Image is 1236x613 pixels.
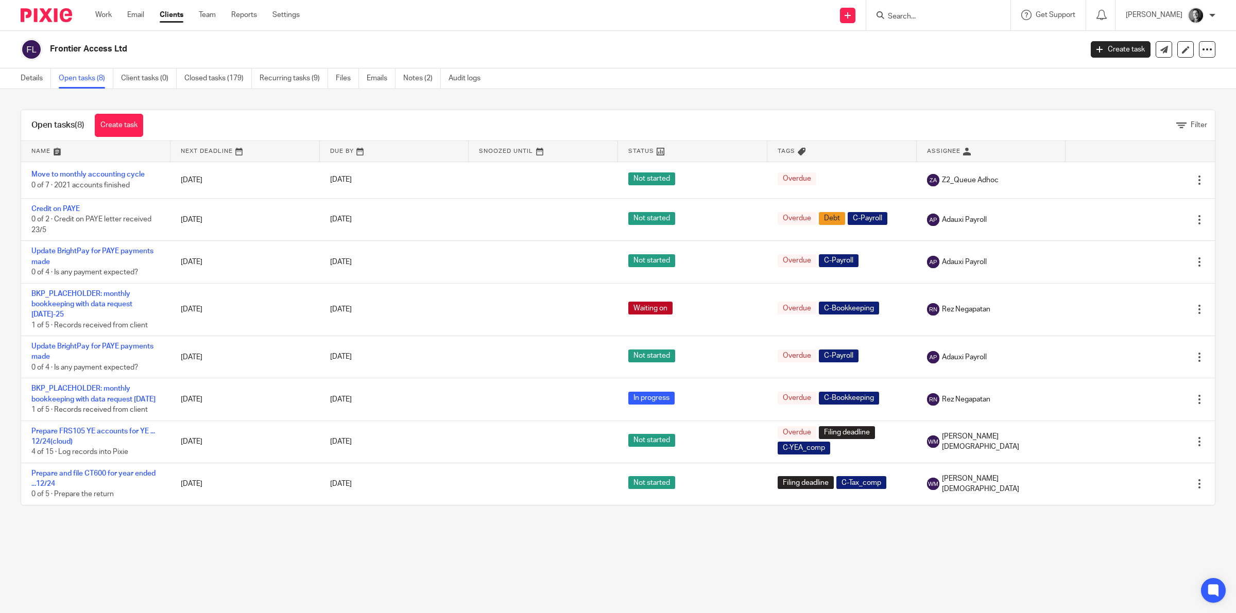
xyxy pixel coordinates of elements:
span: Not started [628,349,675,362]
span: C-Bookkeeping [819,302,879,314]
td: [DATE] [170,463,320,505]
span: Snoozed Until [479,148,533,154]
span: [DATE] [330,480,352,487]
span: Overdue [778,426,816,439]
span: C-Payroll [848,212,887,225]
span: 1 of 5 · Records received from client [31,406,148,413]
span: Adauxi Payroll [942,352,987,362]
span: C-YEA_comp [778,442,830,454]
img: DSC_9061-3.jpg [1188,7,1204,24]
a: Update BrightPay for PAYE payments made [31,248,153,265]
span: 0 of 4 · Is any payment expected? [31,364,138,371]
a: Prepare and file CT600 for year ended ...12/24 [31,470,156,487]
a: BKP_PLACEHOLDER: monthly bookkeeping with data request [DATE]-25 [31,290,132,319]
span: [DATE] [330,354,352,361]
span: 1 of 5 · Records received from client [31,322,148,329]
span: Overdue [778,172,816,185]
a: Notes (2) [403,68,441,89]
span: [PERSON_NAME][DEMOGRAPHIC_DATA] [942,474,1056,495]
span: Overdue [778,392,816,405]
h1: Open tasks [31,120,84,131]
span: 4 of 15 · Log records into Pixie [31,448,128,456]
span: Overdue [778,212,816,225]
a: Email [127,10,144,20]
a: BKP_PLACEHOLDER: monthly bookkeeping with data request [DATE] [31,385,156,402]
span: Debt [819,212,845,225]
span: [DATE] [330,177,352,184]
span: Not started [628,172,675,185]
a: Recurring tasks (9) [260,68,328,89]
span: [DATE] [330,438,352,445]
span: Not started [628,476,675,489]
span: [DATE] [330,258,352,266]
span: C-Payroll [819,349,859,362]
span: In progress [628,392,675,405]
img: svg%3E [927,214,939,226]
a: Move to monthly accounting cycle [31,171,145,178]
td: [DATE] [170,198,320,240]
a: Create task [95,114,143,137]
td: [DATE] [170,283,320,336]
img: svg%3E [927,435,939,448]
p: [PERSON_NAME] [1126,10,1182,20]
td: [DATE] [170,378,320,421]
input: Search [887,12,980,22]
a: Client tasks (0) [121,68,177,89]
a: Open tasks (8) [59,68,113,89]
span: C-Bookkeeping [819,392,879,405]
span: (8) [75,121,84,129]
a: Closed tasks (179) [184,68,252,89]
span: Not started [628,434,675,447]
span: [PERSON_NAME][DEMOGRAPHIC_DATA] [942,431,1056,452]
a: Audit logs [449,68,488,89]
img: svg%3E [927,303,939,316]
span: Waiting on [628,302,673,314]
span: Rez Negapatan [942,304,990,314]
span: Overdue [778,254,816,267]
span: Get Support [1036,11,1075,19]
a: Emails [367,68,396,89]
span: Overdue [778,349,816,362]
span: Adauxi Payroll [942,215,987,225]
a: Reports [231,10,257,20]
span: 0 of 5 · Prepare the return [31,491,114,498]
span: Adauxi Payroll [942,257,987,267]
a: Work [95,10,112,20]
td: [DATE] [170,336,320,378]
span: [DATE] [330,216,352,223]
span: 0 of 7 · 2021 accounts finished [31,182,130,189]
span: Overdue [778,302,816,314]
span: [DATE] [330,306,352,313]
img: svg%3E [927,393,939,406]
img: svg%3E [21,39,42,60]
a: Details [21,68,51,89]
a: Update BrightPay for PAYE payments made [31,343,153,360]
span: Filing deadline [819,426,875,439]
span: 0 of 4 · Is any payment expected? [31,269,138,276]
a: Settings [272,10,300,20]
a: Credit on PAYE [31,205,80,213]
td: [DATE] [170,162,320,198]
a: Files [336,68,359,89]
span: Status [628,148,654,154]
span: Filing deadline [778,476,834,489]
a: Team [199,10,216,20]
a: Prepare FRS105 YE accounts for YE ... 12/24(cloud) [31,428,155,445]
span: Not started [628,212,675,225]
img: svg%3E [927,256,939,268]
span: 0 of 2 · Credit on PAYE letter received 23/5 [31,216,151,234]
span: Rez Negapatan [942,394,990,405]
span: Z2_Queue Adhoc [942,175,999,185]
span: [DATE] [330,396,352,403]
img: Pixie [21,8,72,22]
span: Not started [628,254,675,267]
h2: Frontier Access Ltd [50,44,870,55]
img: svg%3E [927,478,939,490]
img: svg%3E [927,351,939,363]
span: Filter [1191,121,1207,129]
img: svg%3E [927,174,939,186]
span: C-Payroll [819,254,859,267]
span: Tags [778,148,795,154]
td: [DATE] [170,421,320,463]
td: [DATE] [170,241,320,283]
